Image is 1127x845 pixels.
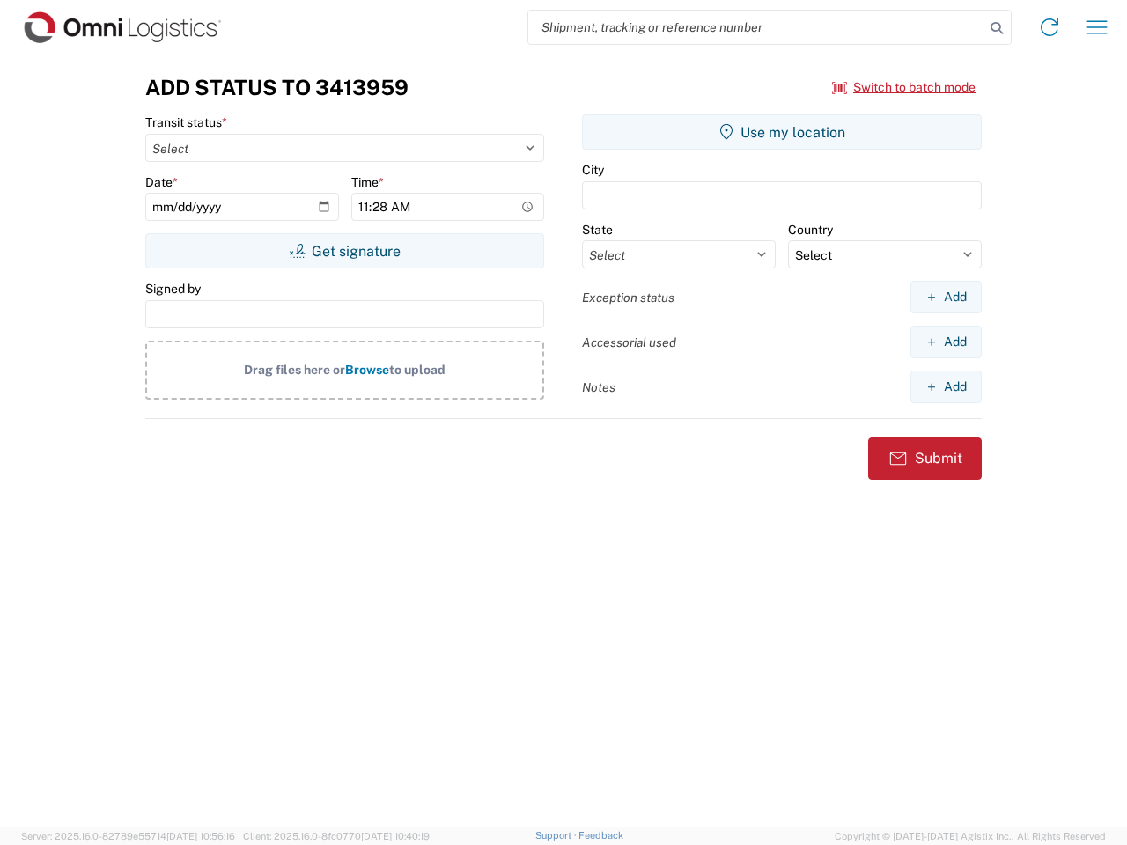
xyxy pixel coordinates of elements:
[145,281,201,297] label: Signed by
[361,831,430,841] span: [DATE] 10:40:19
[21,831,235,841] span: Server: 2025.16.0-82789e55714
[582,162,604,178] label: City
[528,11,984,44] input: Shipment, tracking or reference number
[578,830,623,841] a: Feedback
[166,831,235,841] span: [DATE] 10:56:16
[145,75,409,100] h3: Add Status to 3413959
[835,828,1106,844] span: Copyright © [DATE]-[DATE] Agistix Inc., All Rights Reserved
[582,290,674,305] label: Exception status
[910,326,982,358] button: Add
[243,831,430,841] span: Client: 2025.16.0-8fc0770
[145,114,227,130] label: Transit status
[910,281,982,313] button: Add
[788,222,833,238] label: Country
[389,363,446,377] span: to upload
[345,363,389,377] span: Browse
[868,437,982,480] button: Submit
[582,379,615,395] label: Notes
[145,174,178,190] label: Date
[244,363,345,377] span: Drag files here or
[582,334,676,350] label: Accessorial used
[145,233,544,268] button: Get signature
[535,830,579,841] a: Support
[832,73,976,102] button: Switch to batch mode
[582,114,982,150] button: Use my location
[910,371,982,403] button: Add
[582,222,613,238] label: State
[351,174,384,190] label: Time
